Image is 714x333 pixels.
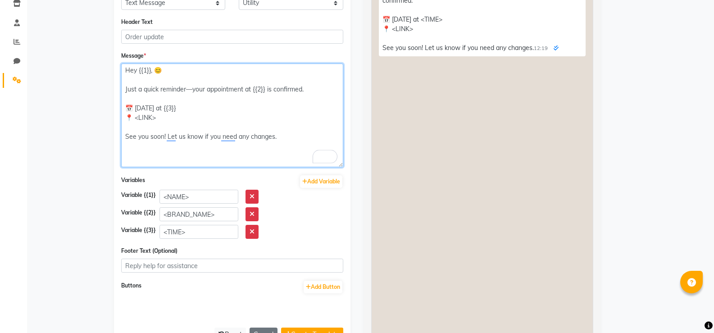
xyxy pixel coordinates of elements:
input: Variable example [159,225,238,239]
label: Variables [121,176,145,184]
label: Variable {{1}} [121,191,156,199]
span: 12:19 [534,45,548,51]
label: Variable {{3}} [121,226,156,234]
button: Add Variable [300,175,342,188]
label: Buttons [121,282,141,290]
input: Variable example [159,190,238,204]
input: Order update [121,30,343,44]
textarea: To enrich screen reader interactions, please activate Accessibility in Grammarly extension settings [121,64,343,167]
label: Variable {{2}} [121,209,156,217]
button: Add Button [304,281,342,293]
input: Variable example [159,207,238,221]
label: Header Text [121,18,153,26]
label: Message [121,52,146,60]
input: Reply help for assistance [121,259,343,273]
label: Footer Text (Optional) [121,247,177,255]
